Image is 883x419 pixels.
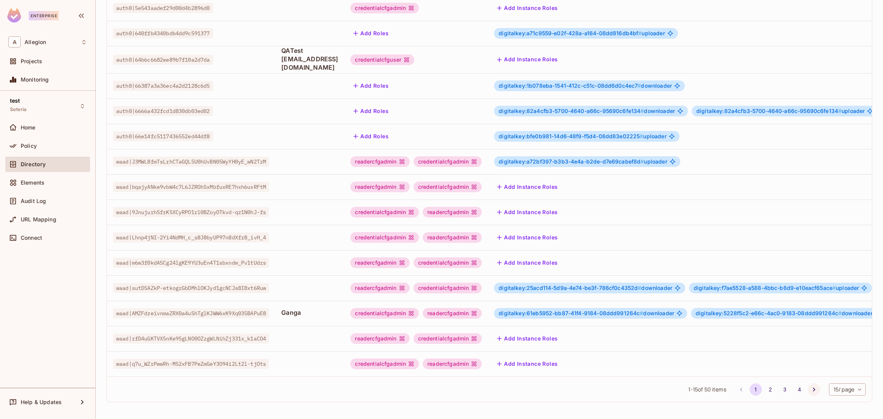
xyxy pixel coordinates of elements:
[350,80,392,92] button: Add Roles
[113,258,269,268] span: waad|m6w3f0kdASCg24lgKE9YU3uEn4T1sbxndm_Pv1tUdrs
[113,232,269,242] span: waad|Lhnp4jNI-2Yi4NdMH_c_s8J8byUP97n8dXfr8_ivH_4
[113,81,213,91] span: auth0|66387a3a36ec4a2d2128c6d5
[113,359,269,369] span: waad|q7u_WZrPwwRh-M52xFB7PeZmGeY3O94i2Lt2l-tjOts
[350,257,409,268] div: readercfgadmin
[113,207,269,217] span: waad|9JnujurhSfrK5XCyRPO1rl0BZoyOTkvd-qz1N0hJ-fs
[423,232,482,243] div: readercfgadmin
[10,106,26,113] span: Soteria
[499,133,666,139] span: uploader
[350,105,392,117] button: Add Roles
[113,55,213,65] span: auth0|64b6c6682ee89b7f10a2d7da
[21,235,42,241] span: Connect
[734,383,821,396] nav: pagination navigation
[640,310,643,316] span: #
[499,108,644,114] span: digitalkey:82a4cfb3-5700-4640-a66c-95690c6fe134
[494,181,561,193] button: Add Instance Roles
[423,358,482,369] div: readercfgadmin
[21,180,44,186] span: Elements
[694,285,859,291] span: uploader
[21,58,42,64] span: Projects
[638,30,642,36] span: #
[414,182,482,192] div: credentialcfgadmin
[499,159,667,165] span: uploader
[350,283,409,293] div: readercfgadmin
[8,36,21,47] span: A
[113,182,269,192] span: waad|bqajyANke9vbW4c7L6JZROhSxMbfuxRE7hxh6uxRFtM
[696,108,865,114] span: uploader
[494,332,561,345] button: Add Instance Roles
[696,310,873,316] span: downloader
[764,383,776,396] button: Go to page 2
[793,383,806,396] button: Go to page 4
[499,310,643,316] span: digitalkey:61eb5952-bb87-41f4-9184-08ddd991264c
[113,157,269,167] span: waad|J3MWL8fmTsLrhCTaGQL5U0hUvBN05WyYH0yE_wN2TzM
[499,30,665,36] span: uploader
[494,257,561,269] button: Add Instance Roles
[414,283,482,293] div: credentialcfgadmin
[21,161,46,167] span: Directory
[494,358,561,370] button: Add Instance Roles
[499,82,641,89] span: digitalkey:1b078eba-1541-412c-c51c-08dd6d0c4ec7
[350,308,419,319] div: credentialcfgadmin
[350,207,419,218] div: credentialcfgadmin
[640,133,643,139] span: #
[350,182,409,192] div: readercfgadmin
[350,156,409,167] div: readercfgadmin
[21,399,62,405] span: Help & Updates
[10,98,20,104] span: test
[832,285,836,291] span: #
[499,310,674,316] span: downloader
[350,54,414,65] div: credentialcfguser
[414,333,482,344] div: credentialcfgadmin
[350,27,392,39] button: Add Roles
[696,108,842,114] span: digitalkey:82a4cfb3-5700-4640-a66c-95690c6fe134
[350,232,419,243] div: credentialcfgadmin
[499,108,675,114] span: downloader
[29,11,59,20] div: Enterprise
[808,383,820,396] button: Go to next page
[779,383,791,396] button: Go to page 3
[499,133,643,139] span: digitalkey:bfe0b981-14d6-48f9-f5d4-08dd83e02225
[838,310,842,316] span: #
[113,308,269,318] span: waad|AMZFdzeivnmaZRX0a4uShTglKJWW6xK9Xq035BAPuE8
[696,310,842,316] span: digitalkey:5228f5c2-e66c-4ac0-9183-08ddd991264c
[423,207,482,218] div: readercfgadmin
[113,131,213,141] span: auth0|66e14fc5117436552ed44df8
[21,124,36,131] span: Home
[113,28,213,38] span: auth0|640ffb4340bdb4dd9c591377
[21,77,49,83] span: Monitoring
[499,285,672,291] span: downloader
[423,308,482,319] div: readercfgadmin
[414,257,482,268] div: credentialcfgadmin
[640,158,644,165] span: #
[494,2,561,14] button: Add Instance Roles
[494,231,561,244] button: Add Instance Roles
[499,83,672,89] span: downloader
[494,54,561,66] button: Add Instance Roles
[499,158,644,165] span: digitalkey:a72bf397-b3b3-4e4a-b2de-d7e69cabef8d
[414,156,482,167] div: credentialcfgadmin
[113,106,213,116] span: auth0|6666a432fcd1d830db03ed02
[838,108,842,114] span: #
[113,3,213,13] span: auth0|5e543aadef29d00d4b2896d0
[113,334,269,344] span: waad|rfD4uGKTVX5nKe95gLNO0OZzgWLNihZj331x_k1aCO4
[281,308,338,317] span: Ganga
[21,143,37,149] span: Policy
[640,108,644,114] span: #
[750,383,762,396] button: page 1
[694,285,836,291] span: digitalkey:f7ae5528-a588-4bbc-b6d9-e10eacf65ace
[494,206,561,218] button: Add Instance Roles
[350,333,409,344] div: readercfgadmin
[637,82,641,89] span: #
[21,198,46,204] span: Audit Log
[25,39,46,45] span: Workspace: Allegion
[21,216,56,223] span: URL Mapping
[281,46,338,72] span: QATest [EMAIL_ADDRESS][DOMAIN_NAME]
[829,383,866,396] div: 15 / page
[350,130,392,142] button: Add Roles
[688,385,726,394] span: 1 - 15 of 50 items
[350,3,419,13] div: credentialcfgadmin
[350,358,419,369] div: credentialcfgadmin
[7,8,21,23] img: SReyMgAAAABJRU5ErkJggg==
[499,30,642,36] span: digitalkey:a71c9559-e02f-428a-a164-08dd816db4bf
